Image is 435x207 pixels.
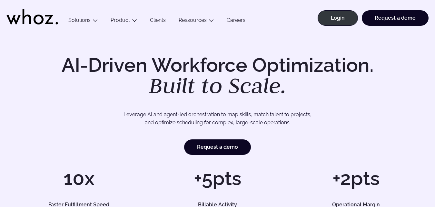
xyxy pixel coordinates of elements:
[62,17,104,26] button: Solutions
[53,55,383,97] h1: AI-Driven Workforce Optimization.
[318,10,358,26] a: Login
[33,110,401,127] p: Leverage AI and agent-led orchestration to map skills, match talent to projects, and optimize sch...
[184,139,251,155] a: Request a demo
[362,10,429,26] a: Request a demo
[179,17,207,23] a: Ressources
[13,169,145,188] h1: 10x
[111,17,130,23] a: Product
[172,17,220,26] button: Ressources
[149,71,286,99] em: Built to Scale.
[152,169,284,188] h1: +5pts
[220,17,252,26] a: Careers
[392,165,426,198] iframe: Chatbot
[143,17,172,26] a: Clients
[290,169,422,188] h1: +2pts
[104,17,143,26] button: Product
